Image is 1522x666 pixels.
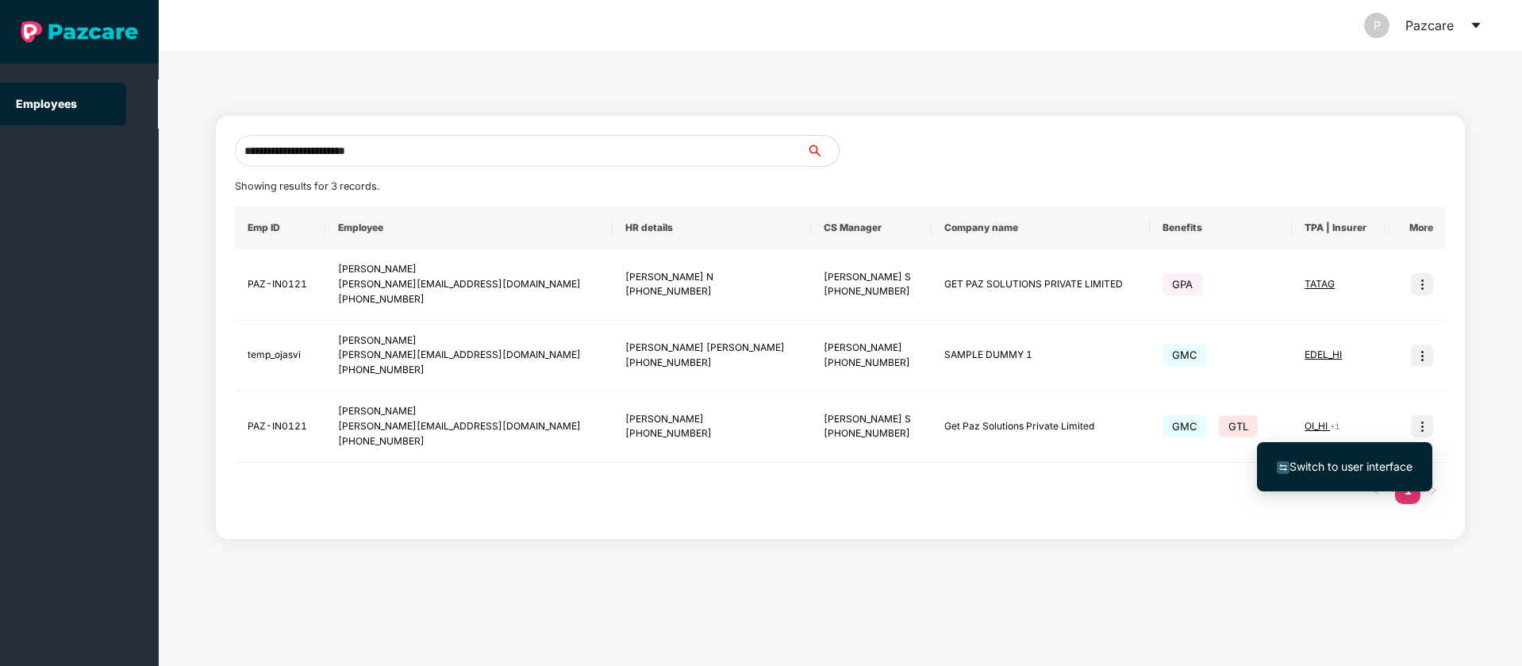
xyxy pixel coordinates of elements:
div: [PERSON_NAME] [338,404,600,419]
span: search [806,144,839,157]
span: P [1374,13,1381,38]
li: Next Page [1420,479,1446,504]
th: CS Manager [811,206,932,249]
div: [PHONE_NUMBER] [824,356,919,371]
span: + 1 [1330,422,1339,431]
div: [PERSON_NAME] [824,341,919,356]
div: [PHONE_NUMBER] [824,284,919,299]
div: [PHONE_NUMBER] [338,434,600,449]
span: right [1428,486,1438,495]
button: search [806,135,840,167]
img: icon [1411,415,1433,437]
div: [PERSON_NAME][EMAIL_ADDRESS][DOMAIN_NAME] [338,348,600,363]
div: [PERSON_NAME] [625,412,798,427]
div: [PERSON_NAME] S [824,412,919,427]
div: [PERSON_NAME][EMAIL_ADDRESS][DOMAIN_NAME] [338,277,600,292]
img: svg+xml;base64,PHN2ZyB4bWxucz0iaHR0cDovL3d3dy53My5vcmcvMjAwMC9zdmciIHdpZHRoPSIxNiIgaGVpZ2h0PSIxNi... [1277,461,1289,474]
th: Emp ID [235,206,326,249]
td: PAZ-IN0121 [235,249,326,321]
div: [PHONE_NUMBER] [338,292,600,307]
td: SAMPLE DUMMY 1 [932,321,1150,392]
th: HR details [613,206,811,249]
span: Showing results for 3 records. [235,180,379,192]
span: EDEL_HI [1305,348,1342,360]
button: right [1420,479,1446,504]
div: [PHONE_NUMBER] [625,284,798,299]
div: [PHONE_NUMBER] [338,363,600,378]
div: [PERSON_NAME] S [824,270,919,285]
th: Benefits [1150,206,1292,249]
div: [PHONE_NUMBER] [625,426,798,441]
span: GPA [1163,273,1202,295]
div: [PERSON_NAME][EMAIL_ADDRESS][DOMAIN_NAME] [338,419,600,434]
a: Employees [16,97,77,110]
th: Company name [932,206,1150,249]
div: [PERSON_NAME] [338,262,600,277]
th: More [1386,206,1446,249]
td: Get Paz Solutions Private Limited [932,391,1150,463]
span: Switch to user interface [1289,460,1412,473]
span: caret-down [1470,19,1482,32]
div: [PHONE_NUMBER] [625,356,798,371]
th: Employee [325,206,613,249]
td: GET PAZ SOLUTIONS PRIVATE LIMITED [932,249,1150,321]
td: temp_ojasvi [235,321,326,392]
span: TATAG [1305,278,1335,290]
span: GMC [1163,415,1207,437]
div: [PHONE_NUMBER] [824,426,919,441]
span: GTL [1219,415,1258,437]
div: [PERSON_NAME] [PERSON_NAME] [625,341,798,356]
img: icon [1411,345,1433,367]
span: OI_HI [1305,420,1330,432]
td: PAZ-IN0121 [235,391,326,463]
img: icon [1411,273,1433,295]
div: [PERSON_NAME] N [625,270,798,285]
th: TPA | Insurer [1292,206,1386,249]
div: [PERSON_NAME] [338,333,600,348]
span: GMC [1163,344,1207,366]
